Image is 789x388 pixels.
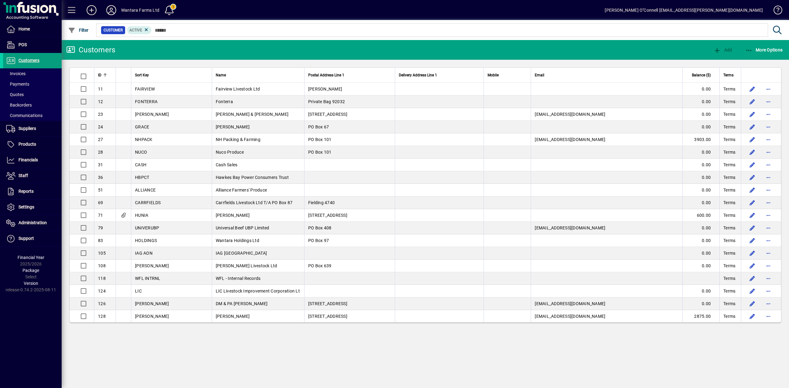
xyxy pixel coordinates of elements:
button: More options [763,97,773,107]
td: 0.00 [682,83,719,95]
span: ALLIANCE [135,188,156,192]
span: 124 [98,289,106,293]
span: WFL INTRNL [135,276,161,281]
span: Active [129,28,142,32]
a: Suppliers [3,121,62,136]
a: Settings [3,200,62,215]
span: [STREET_ADDRESS] [308,314,347,319]
td: 0.00 [682,159,719,171]
span: Carrfields Livestock Ltd T/A PO Box 87 [216,200,293,205]
button: Add [82,5,101,16]
button: More options [763,172,773,182]
span: Terms [723,313,735,319]
span: FONTERRA [135,99,157,104]
span: Filter [68,28,89,33]
button: More options [763,160,773,170]
span: Terms [723,250,735,256]
span: WFL - Internal Records [216,276,261,281]
a: Reports [3,184,62,199]
span: [STREET_ADDRESS] [308,301,347,306]
span: Wantara Holdings Ltd [216,238,259,243]
button: More options [763,147,773,157]
a: Financials [3,152,62,168]
span: Terms [723,86,735,92]
button: Edit [747,172,757,182]
button: More options [763,109,773,119]
span: Terms [723,149,735,155]
span: Terms [723,301,735,307]
span: Suppliers [18,126,36,131]
span: Alliance Farmers' Produce [216,188,267,192]
div: Customers [66,45,115,55]
a: Knowledge Base [769,1,781,21]
span: PO Box 101 [308,137,332,142]
span: HBPCT [135,175,149,180]
span: 71 [98,213,103,218]
button: Edit [747,210,757,220]
span: Products [18,142,36,147]
span: Customer [104,27,123,33]
a: Staff [3,168,62,184]
span: 23 [98,112,103,117]
span: Delivery Address Line 1 [399,72,437,79]
span: Terms [723,162,735,168]
button: More options [763,135,773,144]
span: Reports [18,189,34,194]
button: Edit [747,273,757,283]
span: [PERSON_NAME] [135,112,169,117]
td: 2875.00 [682,310,719,322]
button: Edit [747,299,757,309]
span: Terms [723,288,735,294]
span: Terms [723,187,735,193]
span: Nuco Produce [216,150,244,155]
span: Home [18,26,30,31]
button: Edit [747,97,757,107]
span: [PERSON_NAME] Livestock Ltd [216,263,277,268]
span: [PERSON_NAME] [216,213,250,218]
span: Terms [723,124,735,130]
span: Financial Year [18,255,44,260]
button: More options [763,185,773,195]
span: Cash Sales [216,162,238,167]
td: 0.00 [682,222,719,234]
span: Terms [723,111,735,117]
span: 11 [98,87,103,91]
td: 0.00 [682,297,719,310]
button: Edit [747,135,757,144]
span: GRACE [135,124,149,129]
td: 0.00 [682,260,719,272]
button: More options [763,273,773,283]
span: More Options [745,47,783,52]
span: PO Box 67 [308,124,329,129]
button: Add [712,44,734,55]
span: [PERSON_NAME] [308,87,342,91]
button: More Options [744,44,784,55]
span: [EMAIL_ADDRESS][DOMAIN_NAME] [535,112,605,117]
div: ID [98,72,112,79]
span: Fonterra [216,99,233,104]
td: 0.00 [682,171,719,184]
span: [EMAIL_ADDRESS][DOMAIN_NAME] [535,225,605,230]
span: LIC Livestock Improvement Corporation Lt [216,289,300,293]
span: PO Box 408 [308,225,332,230]
span: IAG [GEOGRAPHIC_DATA] [216,251,267,256]
a: Support [3,231,62,246]
span: DM & PA [PERSON_NAME] [216,301,268,306]
a: Payments [3,79,62,89]
mat-chip: Activation Status: Active [127,26,152,34]
td: 3903.00 [682,133,719,146]
button: Edit [747,185,757,195]
span: Terms [723,225,735,231]
div: Balance ($) [686,72,716,79]
span: Terms [723,174,735,180]
span: 36 [98,175,103,180]
button: Edit [747,160,757,170]
span: 105 [98,251,106,256]
span: FAIRVIEW [135,87,155,91]
span: Email [535,72,544,79]
button: More options [763,248,773,258]
td: 0.00 [682,285,719,297]
button: More options [763,236,773,245]
a: Home [3,22,62,37]
span: Invoices [6,71,26,76]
